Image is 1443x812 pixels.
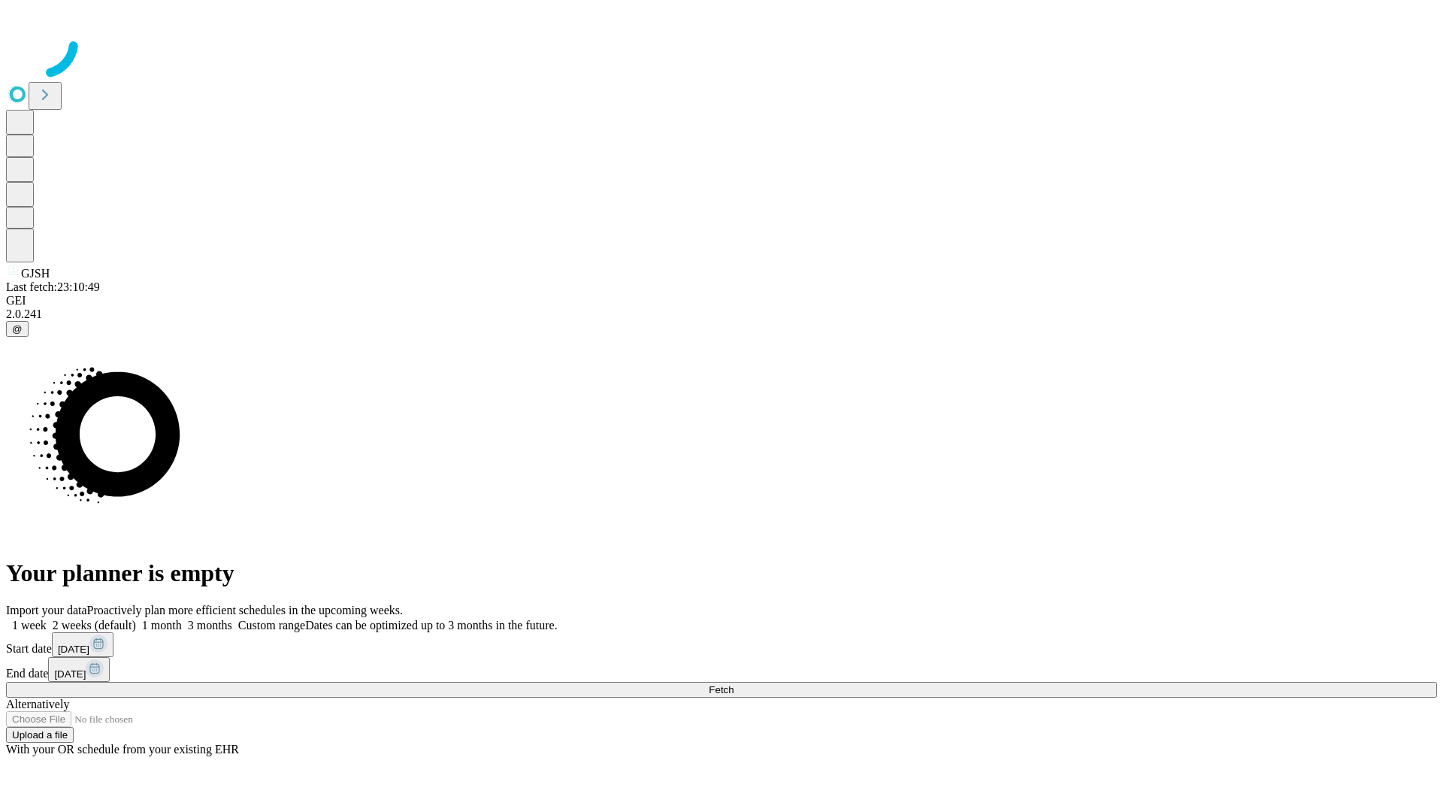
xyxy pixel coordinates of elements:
[6,280,100,293] span: Last fetch: 23:10:49
[709,684,734,695] span: Fetch
[6,632,1437,657] div: Start date
[238,619,305,632] span: Custom range
[6,682,1437,698] button: Fetch
[6,743,239,756] span: With your OR schedule from your existing EHR
[21,267,50,280] span: GJSH
[6,559,1437,587] h1: Your planner is empty
[305,619,557,632] span: Dates can be optimized up to 3 months in the future.
[6,294,1437,308] div: GEI
[188,619,232,632] span: 3 months
[54,668,86,680] span: [DATE]
[12,619,47,632] span: 1 week
[6,727,74,743] button: Upload a file
[142,619,182,632] span: 1 month
[6,308,1437,321] div: 2.0.241
[52,632,113,657] button: [DATE]
[87,604,403,617] span: Proactively plan more efficient schedules in the upcoming weeks.
[12,323,23,335] span: @
[6,698,69,710] span: Alternatively
[6,657,1437,682] div: End date
[6,321,29,337] button: @
[53,619,136,632] span: 2 weeks (default)
[6,604,87,617] span: Import your data
[58,644,89,655] span: [DATE]
[48,657,110,682] button: [DATE]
